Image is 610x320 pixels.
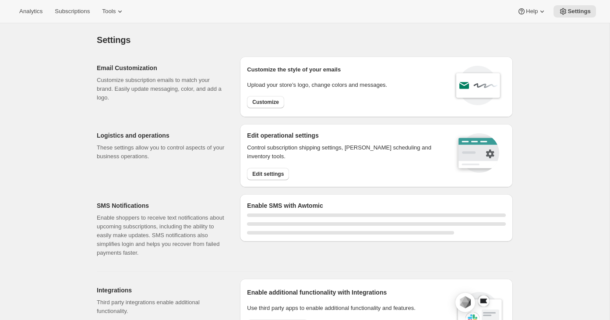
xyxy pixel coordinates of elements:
h2: Edit operational settings [247,131,443,140]
p: Customize subscription emails to match your brand. Easily update messaging, color, and add a logo. [97,76,226,102]
p: Use third party apps to enable additional functionality and features. [247,304,447,313]
button: Analytics [14,5,48,18]
span: Subscriptions [55,8,90,15]
span: Help [526,8,538,15]
span: Edit settings [252,171,284,178]
button: Tools [97,5,130,18]
button: Edit settings [247,168,289,180]
p: Customize the style of your emails [247,65,341,74]
h2: Logistics and operations [97,131,226,140]
p: These settings allow you to control aspects of your business operations. [97,143,226,161]
button: Help [512,5,552,18]
button: Settings [554,5,596,18]
span: Settings [568,8,591,15]
h2: Enable additional functionality with Integrations [247,288,447,297]
span: Customize [252,99,279,106]
p: Enable shoppers to receive text notifications about upcoming subscriptions, including the ability... [97,213,226,257]
h2: Enable SMS with Awtomic [247,201,506,210]
p: Control subscription shipping settings, [PERSON_NAME] scheduling and inventory tools. [247,143,443,161]
span: Settings [97,35,130,45]
span: Analytics [19,8,42,15]
p: Upload your store’s logo, change colors and messages. [247,81,387,89]
h2: Integrations [97,286,226,295]
h2: SMS Notifications [97,201,226,210]
h2: Email Customization [97,64,226,72]
button: Customize [247,96,284,108]
p: Third party integrations enable additional functionality. [97,298,226,316]
span: Tools [102,8,116,15]
button: Subscriptions [49,5,95,18]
